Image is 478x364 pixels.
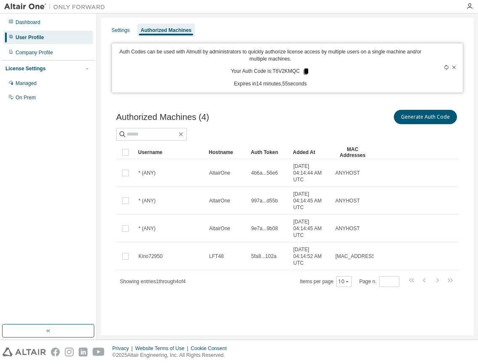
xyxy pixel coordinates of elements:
span: [DATE] 04:14:45 AM UTC [293,191,328,211]
span: Kino72950 [138,253,162,260]
span: ANYHOST [335,197,360,204]
span: LFT48 [209,253,224,260]
span: * (ANY) [138,225,156,232]
div: Added At [293,146,328,159]
img: youtube.svg [93,348,105,356]
span: AltairOne [209,225,230,232]
span: Items per page [300,276,352,287]
span: ANYHOST [335,225,360,232]
div: Username [138,146,202,159]
span: Authorized Machines (4) [116,112,209,122]
div: User Profile [16,34,44,41]
div: Cookie Consent [191,345,231,352]
span: * (ANY) [138,170,156,176]
div: License Settings [5,65,45,72]
div: Website Terms of Use [135,345,191,352]
img: altair_logo.svg [3,348,46,356]
img: Altair One [4,3,109,11]
p: © 2025 Altair Engineering, Inc. All Rights Reserved. [112,352,232,359]
span: [MAC_ADDRESS] [335,253,377,260]
div: Auth Token [251,146,286,159]
span: 9e7a...9b08 [251,225,278,232]
span: [DATE] 04:14:52 AM UTC [293,246,328,266]
img: facebook.svg [51,348,60,356]
span: Showing entries 1 through 4 of 4 [120,279,186,284]
div: Company Profile [16,49,53,56]
img: instagram.svg [65,348,74,356]
button: 10 [338,278,350,285]
img: linkedin.svg [79,348,88,356]
div: Privacy [112,345,135,352]
div: Settings [112,27,130,34]
div: Authorized Machines [141,27,191,34]
div: MAC Addresses [335,146,370,159]
span: * (ANY) [138,197,156,204]
button: Generate Auth Code [394,110,457,124]
p: Your Auth Code is: T6V2KMQC [231,68,310,75]
span: [DATE] 04:14:45 AM UTC [293,218,328,239]
p: Expires in 14 minutes, 55 seconds [117,80,424,88]
p: Auth Codes can be used with Almutil by administrators to quickly authorize license access by mult... [117,48,424,63]
span: Page n. [359,276,399,287]
div: On Prem [16,94,36,101]
div: Dashboard [16,19,40,26]
span: [DATE] 04:14:44 AM UTC [293,163,328,183]
span: 4b6a...56e6 [251,170,278,176]
span: AltairOne [209,170,230,176]
span: 5fa8...102a [251,253,276,260]
div: Hostname [209,146,244,159]
span: ANYHOST [335,170,360,176]
span: AltairOne [209,197,230,204]
div: Managed [16,80,37,87]
span: 997a...d55b [251,197,278,204]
